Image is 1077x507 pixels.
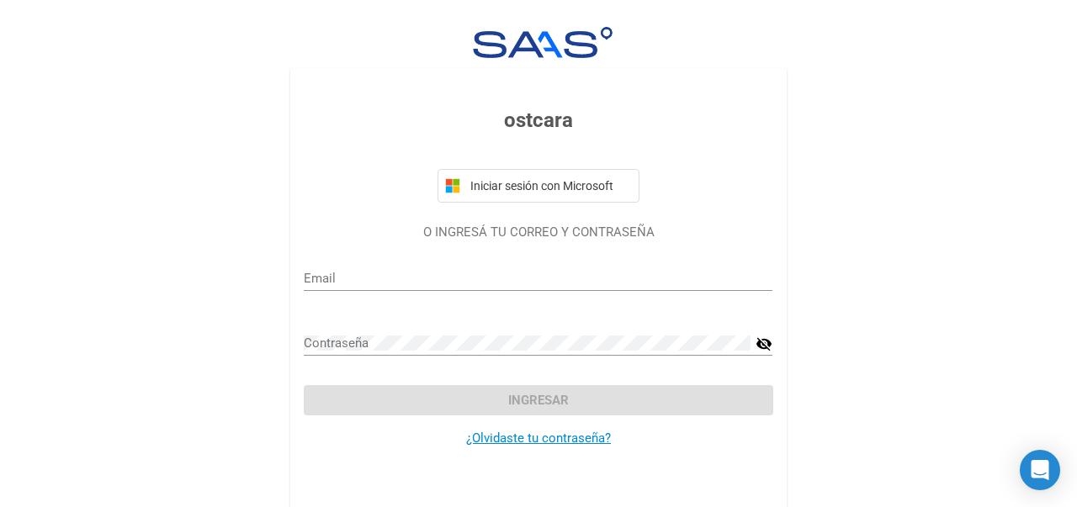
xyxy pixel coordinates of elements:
[466,430,611,446] a: ¿Olvidaste tu contraseña?
[508,393,569,408] span: Ingresar
[304,385,772,415] button: Ingresar
[467,179,632,193] span: Iniciar sesión con Microsoft
[756,334,772,354] mat-icon: visibility_off
[1020,450,1060,490] div: Open Intercom Messenger
[304,223,772,242] p: O INGRESÁ TU CORREO Y CONTRASEÑA
[304,105,772,135] h3: ostcara
[438,169,639,203] button: Iniciar sesión con Microsoft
